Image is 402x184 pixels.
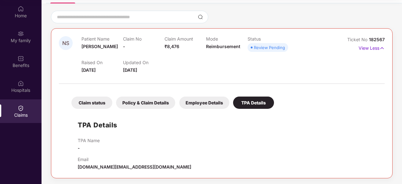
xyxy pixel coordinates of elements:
p: Claim No [123,36,165,42]
p: Mode [206,36,248,42]
span: [DATE] [123,67,137,73]
div: Review Pending [254,44,285,51]
span: Ticket No [347,37,369,42]
img: svg+xml;base64,PHN2ZyB4bWxucz0iaHR0cDovL3d3dy53My5vcmcvMjAwMC9zdmciIHdpZHRoPSIxNyIgaGVpZ2h0PSIxNy... [379,45,385,52]
span: Reimbursement [206,44,240,49]
span: NS [62,41,69,46]
p: Status [248,36,289,42]
span: [DATE] [81,67,96,73]
div: Policy & Claim Details [116,97,175,109]
p: View Less [359,43,385,52]
div: Employee Details [179,97,229,109]
span: - [78,145,80,151]
img: svg+xml;base64,PHN2ZyBpZD0iQmVuZWZpdHMiIHhtbG5zPSJodHRwOi8vd3d3LnczLm9yZy8yMDAwL3N2ZyIgd2lkdGg9Ij... [18,55,24,62]
p: TPA Name [78,138,100,143]
img: svg+xml;base64,PHN2ZyB3aWR0aD0iMjAiIGhlaWdodD0iMjAiIHZpZXdCb3g9IjAgMCAyMCAyMCIgZmlsbD0ibm9uZSIgeG... [18,31,24,37]
p: Email [78,157,191,162]
span: - [123,44,125,49]
img: svg+xml;base64,PHN2ZyBpZD0iSG9tZSIgeG1sbnM9Imh0dHA6Ly93d3cudzMub3JnLzIwMDAvc3ZnIiB3aWR0aD0iMjAiIG... [18,6,24,12]
div: Claim status [71,97,112,109]
span: ₹8,476 [165,44,179,49]
p: Raised On [81,60,123,65]
img: svg+xml;base64,PHN2ZyBpZD0iU2VhcmNoLTMyeDMyIiB4bWxucz0iaHR0cDovL3d3dy53My5vcmcvMjAwMC9zdmciIHdpZH... [198,14,203,20]
span: [DOMAIN_NAME][EMAIL_ADDRESS][DOMAIN_NAME] [78,164,191,170]
p: Claim Amount [165,36,206,42]
p: Patient Name [81,36,123,42]
span: 182567 [369,37,385,42]
img: svg+xml;base64,PHN2ZyBpZD0iQ2xhaW0iIHhtbG5zPSJodHRwOi8vd3d3LnczLm9yZy8yMDAwL3N2ZyIgd2lkdGg9IjIwIi... [18,105,24,111]
img: svg+xml;base64,PHN2ZyBpZD0iSG9zcGl0YWxzIiB4bWxucz0iaHR0cDovL3d3dy53My5vcmcvMjAwMC9zdmciIHdpZHRoPS... [18,80,24,86]
span: [PERSON_NAME] [81,44,118,49]
h1: TPA Details [78,120,117,130]
div: TPA Details [233,97,274,109]
p: Updated On [123,60,165,65]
